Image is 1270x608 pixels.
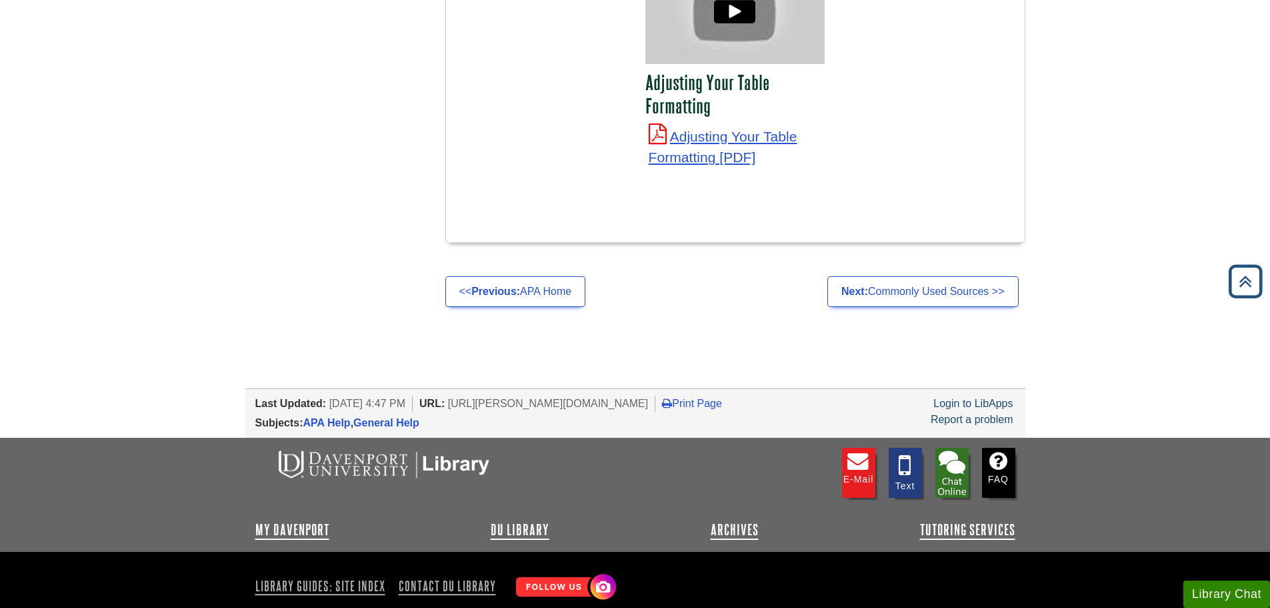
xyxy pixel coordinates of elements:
[255,417,303,428] span: Subjects:
[255,398,327,409] span: Last Updated:
[982,448,1015,498] a: FAQ
[931,414,1013,425] a: Report a problem
[827,276,1019,307] a: Next:Commonly Used Sources >>
[662,398,722,409] a: Print Page
[393,575,501,597] a: Contact DU Library
[649,129,797,166] a: Adjusting Your Table Formatting
[509,569,619,607] img: Follow Us! Instagram
[255,575,391,597] a: Library Guides: Site Index
[711,522,759,538] a: Archives
[645,71,825,117] h3: Adjusting Your Table Formatting
[448,398,649,409] span: [URL][PERSON_NAME][DOMAIN_NAME]
[933,398,1013,409] a: Login to LibApps
[255,522,329,538] a: My Davenport
[842,448,875,498] a: E-mail
[471,286,520,297] strong: Previous:
[353,417,419,428] a: General Help
[303,417,419,428] span: ,
[889,448,922,498] a: Text
[935,448,969,498] img: Library Chat
[1183,581,1270,608] button: Library Chat
[935,448,969,498] li: Chat with Library
[1224,272,1267,290] a: Back to Top
[841,286,868,297] strong: Next:
[920,522,1015,538] a: Tutoring Services
[255,448,509,480] img: DU Libraries
[329,398,405,409] span: [DATE] 4:47 PM
[491,522,549,538] a: DU Library
[419,398,445,409] span: URL:
[303,417,351,428] a: APA Help
[662,398,672,408] i: Print Page
[445,276,586,307] a: <<Previous:APA Home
